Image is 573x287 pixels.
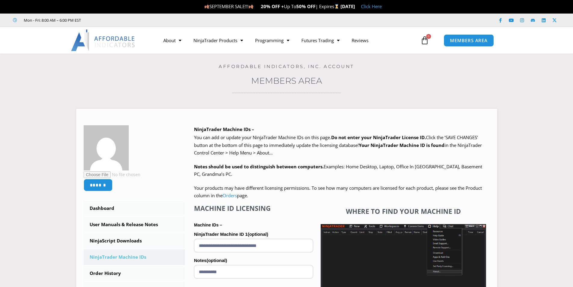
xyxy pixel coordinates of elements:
a: Dashboard [84,201,185,216]
img: ⌛ [334,4,339,9]
img: 🍂 [249,4,253,9]
span: Your products may have different licensing permissions. To see how many computers are licensed fo... [194,185,482,199]
span: (optional) [248,232,268,237]
a: 0 [411,32,438,49]
a: Futures Trading [295,33,346,47]
a: NinjaTrader Products [187,33,249,47]
span: (optional) [207,258,227,263]
a: About [157,33,187,47]
a: Programming [249,33,295,47]
a: User Manuals & Release Notes [84,217,185,232]
img: 🍂 [205,4,209,9]
a: Reviews [346,33,374,47]
h4: Where to find your Machine ID [321,207,486,215]
img: 3e961ded3c57598c38b75bad42f30339efeb9c3e633a926747af0a11817a7dee [84,125,129,170]
b: Do not enter your NinjaTrader License ID. [331,134,426,140]
span: You can add or update your NinjaTrader Machine IDs on this page. [194,134,331,140]
span: Examples: Home Desktop, Laptop, Office In [GEOGRAPHIC_DATA], Basement PC, Grandma’s PC. [194,164,482,177]
span: MEMBERS AREA [450,38,488,43]
strong: [DATE] [340,3,355,9]
a: NinjaTrader Machine IDs [84,249,185,265]
strong: 20% OFF + [261,3,284,9]
strong: Notes should be used to distinguish between computers. [194,164,324,170]
span: Mon - Fri: 8:00 AM – 6:00 PM EST [22,17,81,24]
a: MEMBERS AREA [444,34,494,47]
span: 0 [426,34,431,39]
nav: Menu [157,33,419,47]
strong: Your NinjaTrader Machine ID is found [359,142,445,148]
label: NinjaTrader Machine ID 1 [194,230,313,239]
label: Notes [194,256,313,265]
a: Members Area [251,76,322,86]
a: Click Here [361,3,382,9]
strong: 50% OFF [296,3,316,9]
span: SEPTEMBER SALE!!! Up To | Expires [204,3,340,9]
a: Orders [223,192,237,198]
a: NinjaScript Downloads [84,233,185,249]
span: Click the ‘SAVE CHANGES’ button at the bottom of this page to immediately update the licensing da... [194,134,482,156]
strong: Machine IDs – [194,223,222,227]
h4: Machine ID Licensing [194,204,313,212]
b: NinjaTrader Machine IDs – [194,126,254,132]
a: Affordable Indicators, Inc. Account [219,64,354,69]
img: LogoAI | Affordable Indicators – NinjaTrader [71,30,136,51]
iframe: Customer reviews powered by Trustpilot [89,17,180,23]
a: Order History [84,266,185,281]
